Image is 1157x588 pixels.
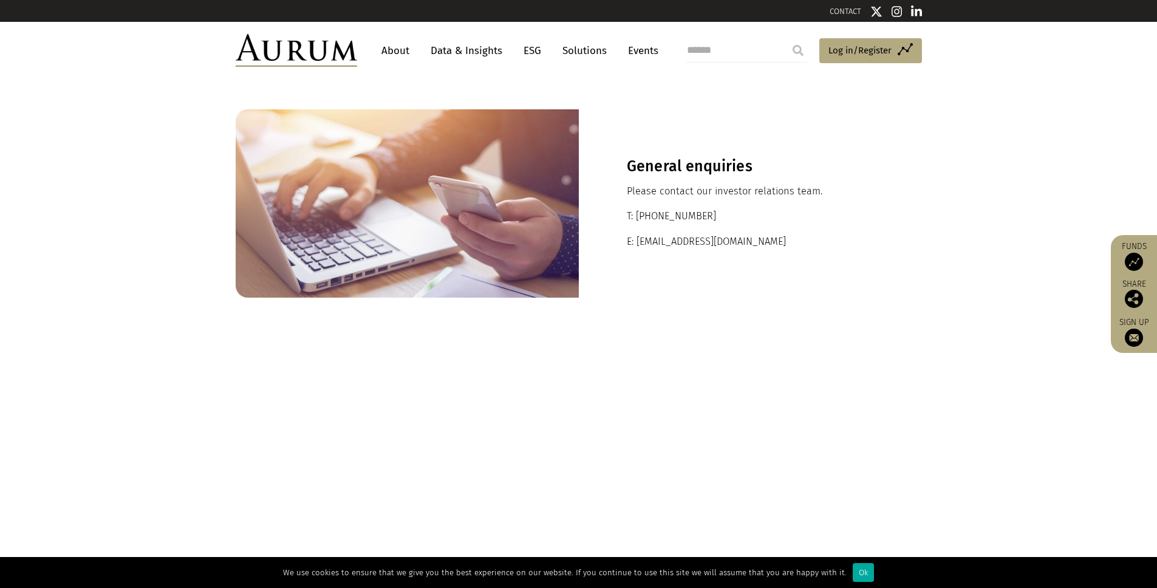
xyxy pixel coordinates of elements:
a: Data & Insights [425,39,508,62]
img: Sign up to our newsletter [1125,329,1143,347]
p: T: [PHONE_NUMBER] [627,208,874,224]
h3: General enquiries [627,157,874,176]
p: Please contact our investor relations team. [627,183,874,199]
div: Share [1117,280,1151,308]
a: Solutions [556,39,613,62]
div: Ok [853,563,874,582]
img: Instagram icon [892,5,903,18]
img: Access Funds [1125,253,1143,271]
a: Funds [1117,241,1151,271]
img: Linkedin icon [911,5,922,18]
a: ESG [517,39,547,62]
img: Aurum [236,34,357,67]
img: Twitter icon [870,5,882,18]
input: Submit [786,38,810,63]
img: Share this post [1125,290,1143,308]
a: Events [622,39,658,62]
span: Log in/Register [828,43,892,58]
a: CONTACT [830,7,861,16]
a: Sign up [1117,317,1151,347]
a: Log in/Register [819,38,922,64]
p: E: [EMAIL_ADDRESS][DOMAIN_NAME] [627,234,874,250]
a: About [375,39,415,62]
